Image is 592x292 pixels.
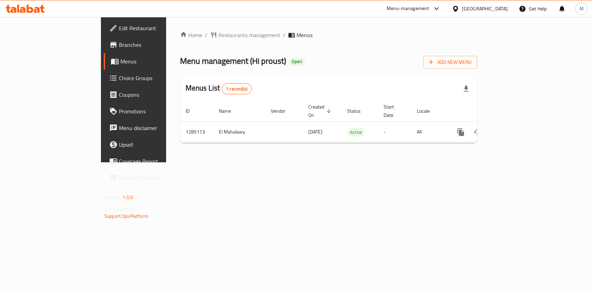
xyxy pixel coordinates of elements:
span: Version: [104,193,121,202]
span: 1.0.0 [122,193,133,202]
span: 1 record(s) [222,86,251,92]
span: Promotions [119,107,194,115]
th: Actions [447,101,525,122]
div: [GEOGRAPHIC_DATA] [462,5,508,12]
span: Branches [119,41,194,49]
div: Export file [458,80,474,97]
span: Vendor [271,107,294,115]
a: Promotions [104,103,200,120]
a: Coupons [104,86,200,103]
span: M [580,5,584,12]
a: Upsell [104,136,200,153]
span: Choice Groups [119,74,194,82]
span: Status [347,107,370,115]
div: Total records count [222,83,252,94]
td: - [378,121,411,143]
a: Support.OpsPlatform [104,212,148,221]
span: Menus [297,31,312,39]
nav: breadcrumb [180,31,477,39]
span: Open [289,59,305,65]
a: Menu disclaimer [104,120,200,136]
span: Grocery Checklist [119,174,194,182]
li: / [283,31,285,39]
a: Menus [104,53,200,70]
span: Restaurants management [218,31,280,39]
button: more [453,124,469,140]
button: Change Status [469,124,486,140]
span: Coverage Report [119,157,194,165]
button: Add New Menu [423,56,477,69]
span: Get support on: [104,205,136,214]
a: Grocery Checklist [104,170,200,186]
div: Open [289,58,305,66]
span: Locale [417,107,439,115]
td: El Mahalawy [213,121,265,143]
td: All [411,121,447,143]
span: Start Date [384,103,403,119]
span: Created On [308,103,333,119]
span: Coupons [119,91,194,99]
span: Active [347,128,365,136]
span: [DATE] [308,127,323,136]
span: Menus [120,57,194,66]
a: Coverage Report [104,153,200,170]
span: Upsell [119,140,194,149]
h2: Menus List [186,83,252,94]
a: Restaurants management [210,31,280,39]
span: ID [186,107,199,115]
table: enhanced table [180,101,525,143]
span: Name [219,107,240,115]
span: Add New Menu [429,58,472,67]
span: Edit Restaurant [119,24,194,32]
div: Menu-management [387,5,429,13]
span: Menu management ( Hi proust ) [180,53,286,69]
span: Menu disclaimer [119,124,194,132]
a: Branches [104,36,200,53]
a: Edit Restaurant [104,20,200,36]
a: Choice Groups [104,70,200,86]
li: / [205,31,207,39]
